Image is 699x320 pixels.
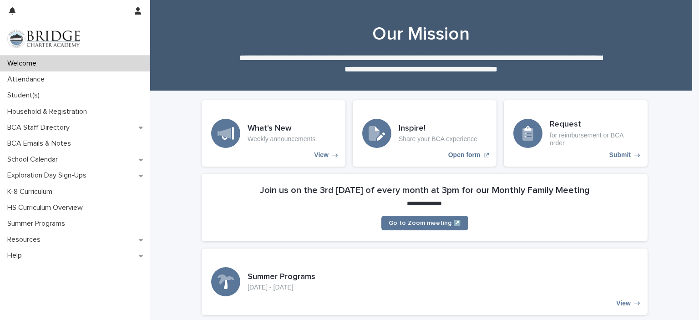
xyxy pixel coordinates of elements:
[248,135,315,143] p: Weekly announcements
[4,219,72,228] p: Summer Programs
[4,171,94,180] p: Exploration Day Sign-Ups
[4,139,78,148] p: BCA Emails & Notes
[4,155,65,164] p: School Calendar
[314,151,329,159] p: View
[4,59,44,68] p: Welcome
[4,107,94,116] p: Household & Registration
[248,272,315,282] h3: Summer Programs
[550,120,638,130] h3: Request
[4,188,60,196] p: K-8 Curriculum
[609,151,631,159] p: Submit
[448,151,481,159] p: Open form
[4,75,52,84] p: Attendance
[4,235,48,244] p: Resources
[260,185,590,196] h2: Join us on the 3rd [DATE] of every month at 3pm for our Monthly Family Meeting
[4,203,90,212] p: HS Curriculum Overview
[7,30,80,48] img: V1C1m3IdTEidaUdm9Hs0
[248,284,315,291] p: [DATE] - [DATE]
[399,124,477,134] h3: Inspire!
[389,220,461,226] span: Go to Zoom meeting ↗️
[4,91,47,100] p: Student(s)
[202,100,345,167] a: View
[248,124,315,134] h3: What's New
[4,251,29,260] p: Help
[4,123,77,132] p: BCA Staff Directory
[198,23,644,45] h1: Our Mission
[202,249,648,315] a: View
[399,135,477,143] p: Share your BCA experience
[550,132,638,147] p: for reimbursement or BCA order
[504,100,648,167] a: Submit
[616,300,631,307] p: View
[353,100,496,167] a: Open form
[381,216,468,230] a: Go to Zoom meeting ↗️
